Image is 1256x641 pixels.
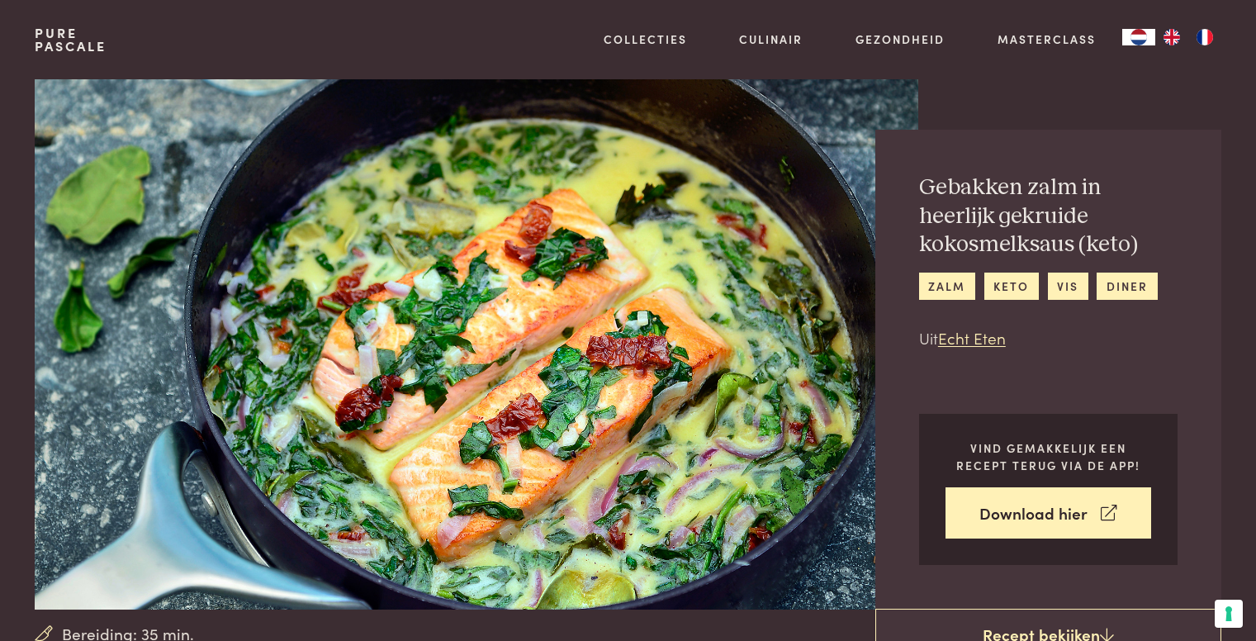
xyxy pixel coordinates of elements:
div: Language [1122,29,1155,45]
a: diner [1097,273,1157,300]
aside: Language selected: Nederlands [1122,29,1221,45]
p: Vind gemakkelijk een recept terug via de app! [946,439,1151,473]
a: Echt Eten [938,326,1006,349]
ul: Language list [1155,29,1221,45]
a: keto [984,273,1039,300]
a: EN [1155,29,1188,45]
h2: Gebakken zalm in heerlijk gekruide kokosmelksaus (keto) [919,173,1178,259]
a: Culinair [739,31,803,48]
p: Uit [919,326,1178,350]
a: vis [1048,273,1088,300]
a: zalm [919,273,975,300]
a: Collecties [604,31,687,48]
button: Uw voorkeuren voor toestemming voor trackingtechnologieën [1215,600,1243,628]
a: Gezondheid [856,31,945,48]
a: Masterclass [998,31,1096,48]
a: NL [1122,29,1155,45]
a: Download hier [946,487,1151,539]
a: PurePascale [35,26,107,53]
img: Gebakken zalm in heerlijk gekruide kokosmelksaus (keto) [35,79,917,610]
a: FR [1188,29,1221,45]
